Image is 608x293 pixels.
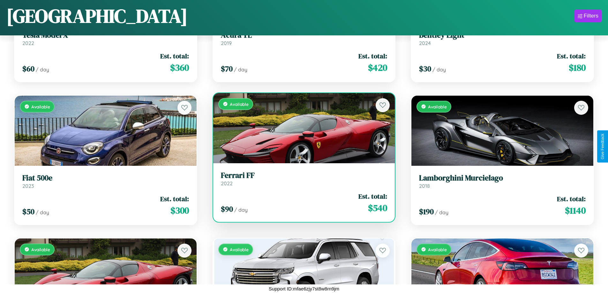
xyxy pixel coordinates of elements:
span: Est. total: [358,192,387,201]
h3: Lamborghini Murcielago [419,173,586,183]
span: $ 180 [569,61,586,74]
span: Available [31,104,50,109]
span: 2022 [221,180,233,187]
span: $ 90 [221,204,233,214]
span: / day [234,66,247,73]
span: $ 360 [170,61,189,74]
span: 2022 [22,40,34,46]
div: Filters [584,13,598,19]
a: Lamborghini Murcielago2018 [419,173,586,189]
a: Fiat 500e2023 [22,173,189,189]
span: Est. total: [160,194,189,203]
span: $ 540 [368,201,387,214]
span: $ 50 [22,206,34,217]
span: Est. total: [160,51,189,61]
span: $ 190 [419,206,434,217]
span: / day [435,209,448,216]
span: $ 30 [419,63,431,74]
h3: Bentley Eight [419,31,586,40]
a: Bentley Eight2024 [419,31,586,46]
span: $ 1140 [565,204,586,217]
span: 2023 [22,183,34,189]
a: Tesla Model X2022 [22,31,189,46]
span: Est. total: [557,51,586,61]
span: Available [230,101,249,107]
span: 2024 [419,40,431,46]
h1: [GEOGRAPHIC_DATA] [6,3,188,29]
span: / day [234,207,248,213]
span: / day [36,209,49,216]
span: Available [31,247,50,252]
h3: Fiat 500e [22,173,189,183]
span: $ 420 [368,61,387,74]
span: $ 70 [221,63,233,74]
h3: Ferrari FF [221,171,387,180]
span: / day [432,66,446,73]
span: $ 60 [22,63,34,74]
h3: Tesla Model X [22,31,189,40]
button: Filters [574,10,602,22]
h3: Acura TL [221,31,387,40]
span: Available [428,247,447,252]
span: Est. total: [557,194,586,203]
a: Acura TL2019 [221,31,387,46]
span: 2019 [221,40,232,46]
span: Available [428,104,447,109]
span: Available [230,247,249,252]
a: Ferrari FF2022 [221,171,387,187]
span: / day [36,66,49,73]
span: 2018 [419,183,430,189]
p: Support ID: mfae6zjy7st8w8rn9jm [269,284,339,293]
div: Give Feedback [600,134,605,159]
span: $ 300 [170,204,189,217]
span: Est. total: [358,51,387,61]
